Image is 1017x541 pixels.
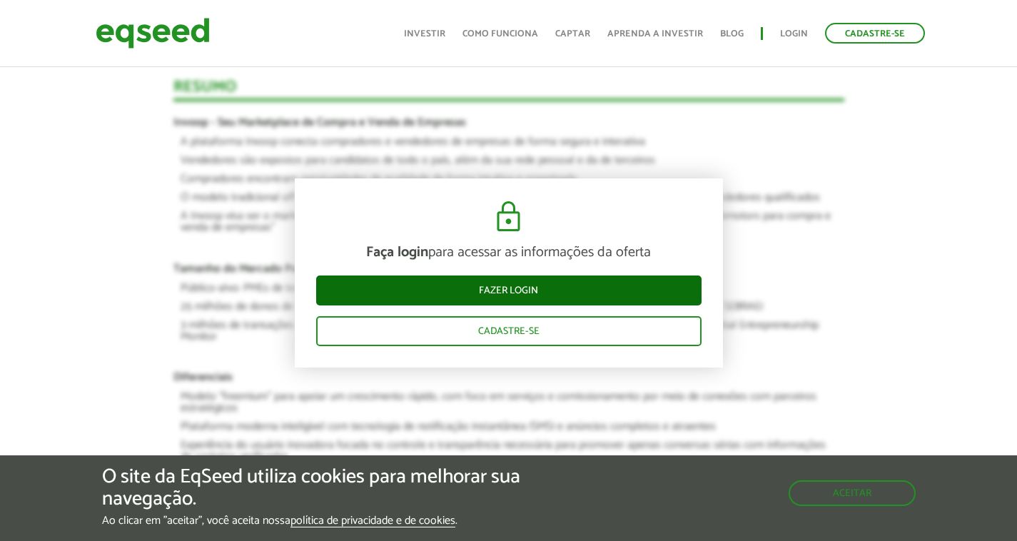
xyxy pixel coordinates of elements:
strong: Faça login [366,241,428,264]
a: Captar [555,29,590,39]
p: para acessar as informações da oferta [316,244,702,261]
a: Como funciona [462,29,538,39]
a: Cadastre-se [825,23,925,44]
a: Blog [720,29,744,39]
a: Fazer login [316,275,702,305]
img: cadeado.svg [491,200,526,234]
a: Cadastre-se [316,316,702,346]
h5: O site da EqSeed utiliza cookies para melhorar sua navegação. [102,466,590,510]
a: Investir [404,29,445,39]
p: Ao clicar em "aceitar", você aceita nossa . [102,514,590,527]
img: EqSeed [96,14,210,52]
a: Aprenda a investir [607,29,703,39]
button: Aceitar [789,480,916,506]
a: política de privacidade e de cookies [290,515,455,527]
a: Login [780,29,808,39]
